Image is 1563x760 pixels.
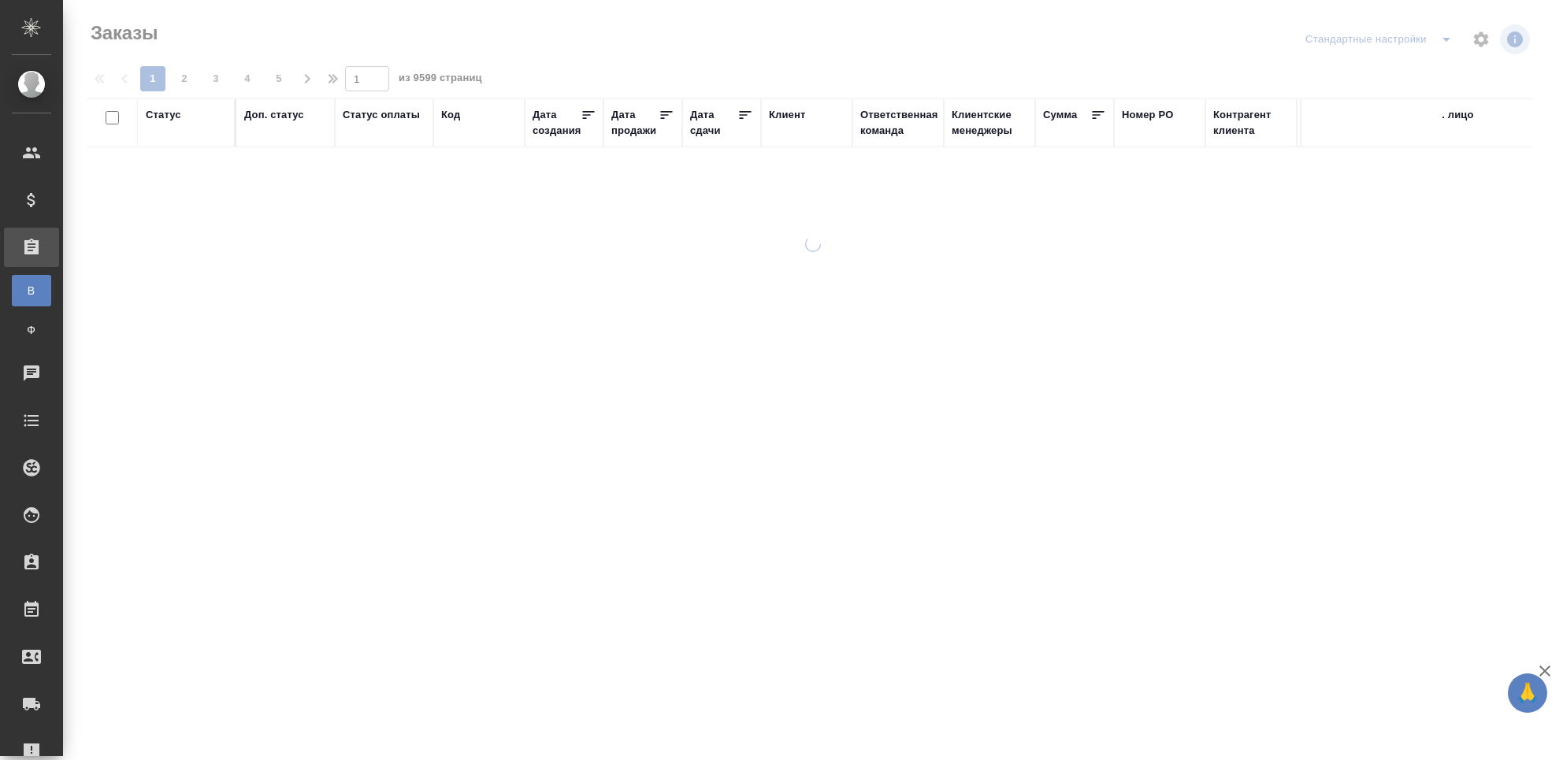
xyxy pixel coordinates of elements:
[769,107,805,123] div: Клиент
[12,314,51,346] a: Ф
[20,322,43,338] span: Ф
[146,107,181,123] div: Статус
[20,283,43,298] span: В
[244,107,304,123] div: Доп. статус
[533,107,581,139] div: Дата создания
[1043,107,1077,123] div: Сумма
[441,107,460,123] div: Код
[952,107,1027,139] div: Клиентские менеджеры
[690,107,737,139] div: Дата сдачи
[1213,107,1289,139] div: Контрагент клиента
[860,107,938,139] div: Ответственная команда
[1514,677,1541,710] span: 🙏
[12,275,51,306] a: В
[1122,107,1173,123] div: Номер PO
[1508,673,1547,713] button: 🙏
[343,107,420,123] div: Статус оплаты
[611,107,659,139] div: Дата продажи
